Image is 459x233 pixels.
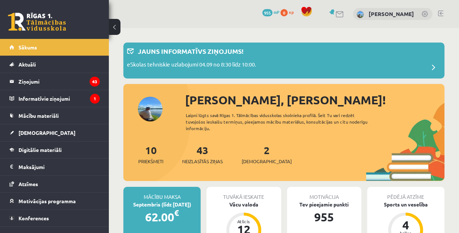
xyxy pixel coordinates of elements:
span: Sākums [19,44,37,51]
span: Neizlasītās ziņas [182,158,223,165]
div: Vācu valoda [206,201,281,208]
a: 2[DEMOGRAPHIC_DATA] [242,144,292,165]
span: Digitālie materiāli [19,146,62,153]
a: Jauns informatīvs ziņojums! eSkolas tehniskie uzlabojumi 04.09 no 8:30 līdz 10:00. [127,46,441,75]
a: Atzīmes [9,176,100,192]
a: Aktuāli [9,56,100,73]
span: 955 [262,9,272,16]
i: 1 [90,94,100,104]
a: Sākums [9,39,100,56]
a: Rīgas 1. Tālmācības vidusskola [8,13,66,31]
div: 955 [287,208,361,226]
div: Laipni lūgts savā Rīgas 1. Tālmācības vidusskolas skolnieka profilā. Šeit Tu vari redzēt tuvojošo... [186,112,378,132]
legend: Maksājumi [19,158,100,175]
span: [DEMOGRAPHIC_DATA] [242,158,292,165]
div: 4 [395,219,417,231]
a: 43Neizlasītās ziņas [182,144,223,165]
div: Motivācija [287,187,361,201]
a: [PERSON_NAME] [369,10,414,17]
div: 62.00 [123,208,201,226]
a: Maksājumi [9,158,100,175]
a: Konferences [9,210,100,226]
span: Konferences [19,215,49,221]
i: 43 [90,77,100,87]
div: Atlicis [233,219,255,224]
div: [PERSON_NAME], [PERSON_NAME]! [185,91,444,109]
span: [DEMOGRAPHIC_DATA] [19,129,75,136]
div: Pēdējā atzīme [367,187,444,201]
div: Septembris (līdz [DATE]) [123,201,201,208]
img: Rūdolfs Priede [357,11,364,18]
span: € [174,208,179,218]
p: Jauns informatīvs ziņojums! [138,46,243,56]
legend: Informatīvie ziņojumi [19,90,100,107]
a: Motivācijas programma [9,193,100,209]
span: Aktuāli [19,61,36,68]
span: Motivācijas programma [19,198,76,204]
span: Atzīmes [19,181,38,187]
legend: Ziņojumi [19,73,100,90]
div: Tuvākā ieskaite [206,187,281,201]
a: Ziņojumi43 [9,73,100,90]
a: Mācību materiāli [9,107,100,124]
div: Sports un veselība [367,201,444,208]
span: 0 [280,9,288,16]
a: 0 xp [280,9,297,15]
a: Digitālie materiāli [9,141,100,158]
div: Mācību maksa [123,187,201,201]
p: eSkolas tehniskie uzlabojumi 04.09 no 8:30 līdz 10:00. [127,60,256,71]
a: 10Priekšmeti [138,144,163,165]
span: Priekšmeti [138,158,163,165]
span: Mācību materiāli [19,112,59,119]
span: xp [289,9,294,15]
a: Informatīvie ziņojumi1 [9,90,100,107]
span: mP [274,9,279,15]
div: Tev pieejamie punkti [287,201,361,208]
a: [DEMOGRAPHIC_DATA] [9,124,100,141]
a: 955 mP [262,9,279,15]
